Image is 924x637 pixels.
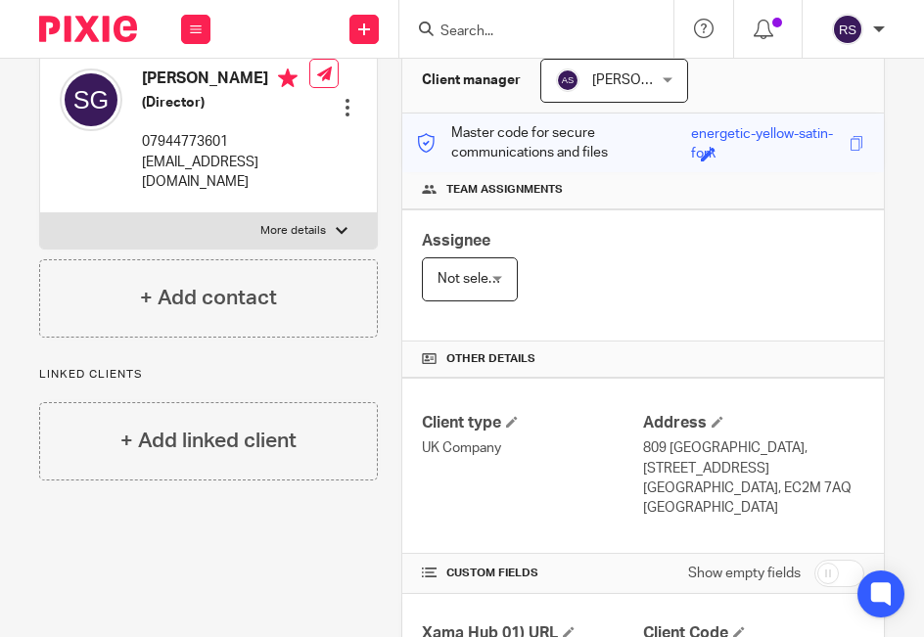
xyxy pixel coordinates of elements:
[688,564,801,583] label: Show empty fields
[691,124,845,147] div: energetic-yellow-satin-fork
[832,14,863,45] img: svg%3E
[643,498,864,518] p: [GEOGRAPHIC_DATA]
[39,367,378,383] p: Linked clients
[592,73,700,87] span: [PERSON_NAME]
[643,438,864,478] p: 809 [GEOGRAPHIC_DATA], [STREET_ADDRESS]
[438,272,517,286] span: Not selected
[422,233,490,249] span: Assignee
[422,566,643,581] h4: CUSTOM FIELDS
[643,478,864,498] p: [GEOGRAPHIC_DATA], EC2M 7AQ
[446,182,563,198] span: Team assignments
[446,351,535,367] span: Other details
[417,123,691,163] p: Master code for secure communications and files
[260,223,326,239] p: More details
[643,413,864,433] h4: Address
[140,283,277,313] h4: + Add contact
[556,68,579,92] img: svg%3E
[39,16,137,42] img: Pixie
[142,132,309,152] p: 07944773601
[439,23,615,41] input: Search
[60,68,122,131] img: svg%3E
[142,93,309,113] h5: (Director)
[120,426,297,456] h4: + Add linked client
[278,68,298,88] i: Primary
[422,70,521,90] h3: Client manager
[142,68,309,93] h4: [PERSON_NAME]
[422,413,643,433] h4: Client type
[142,153,309,193] p: [EMAIL_ADDRESS][DOMAIN_NAME]
[422,438,643,458] p: UK Company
